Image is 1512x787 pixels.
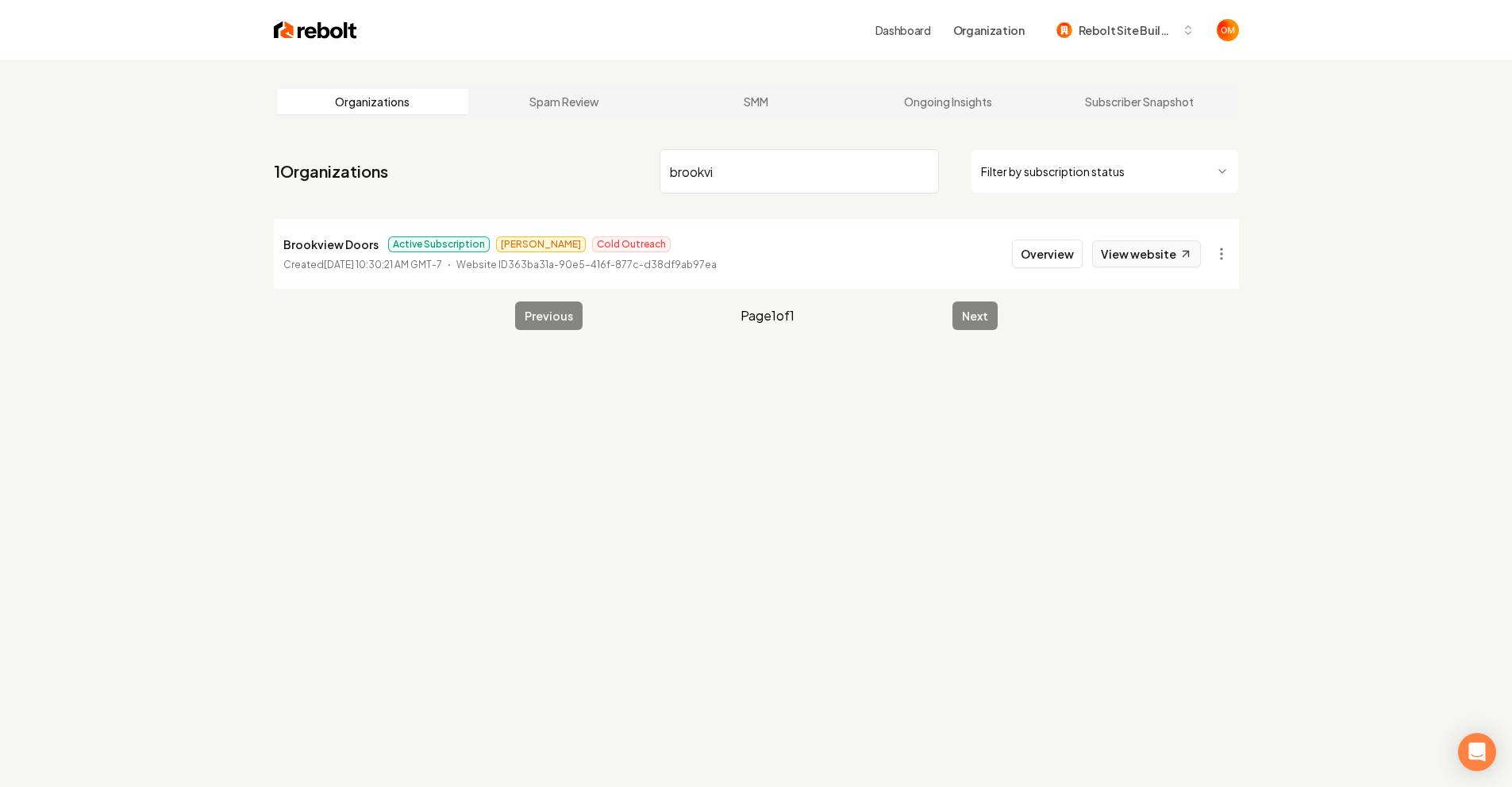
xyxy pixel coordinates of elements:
button: Organization [944,16,1034,44]
a: Spam Review [468,89,660,114]
span: [PERSON_NAME] [496,236,586,252]
input: Search by name or ID [660,149,939,194]
p: Website ID 363ba31a-90e5-416f-877c-d38df9ab97ea [456,257,717,273]
a: 1Organizations [274,160,388,182]
div: Open Intercom Messenger [1458,733,1496,771]
a: Organizations [277,89,469,114]
p: Created [283,257,442,273]
button: Open user button [1217,19,1239,41]
span: Active Subscription [388,236,490,252]
img: Omar Molai [1217,19,1239,41]
span: Page 1 of 1 [741,306,794,325]
span: Rebolt Site Builder [1079,22,1175,39]
a: Subscriber Snapshot [1044,89,1236,114]
a: Dashboard [875,22,931,38]
time: [DATE] 10:30:21 AM GMT-7 [324,259,442,271]
p: Brookview Doors [283,235,379,254]
button: Overview [1012,240,1083,268]
a: Ongoing Insights [852,89,1044,114]
a: View website [1092,240,1201,267]
span: Cold Outreach [592,236,671,252]
img: Rebolt Logo [274,19,357,41]
img: Rebolt Site Builder [1056,22,1072,38]
a: SMM [660,89,852,114]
